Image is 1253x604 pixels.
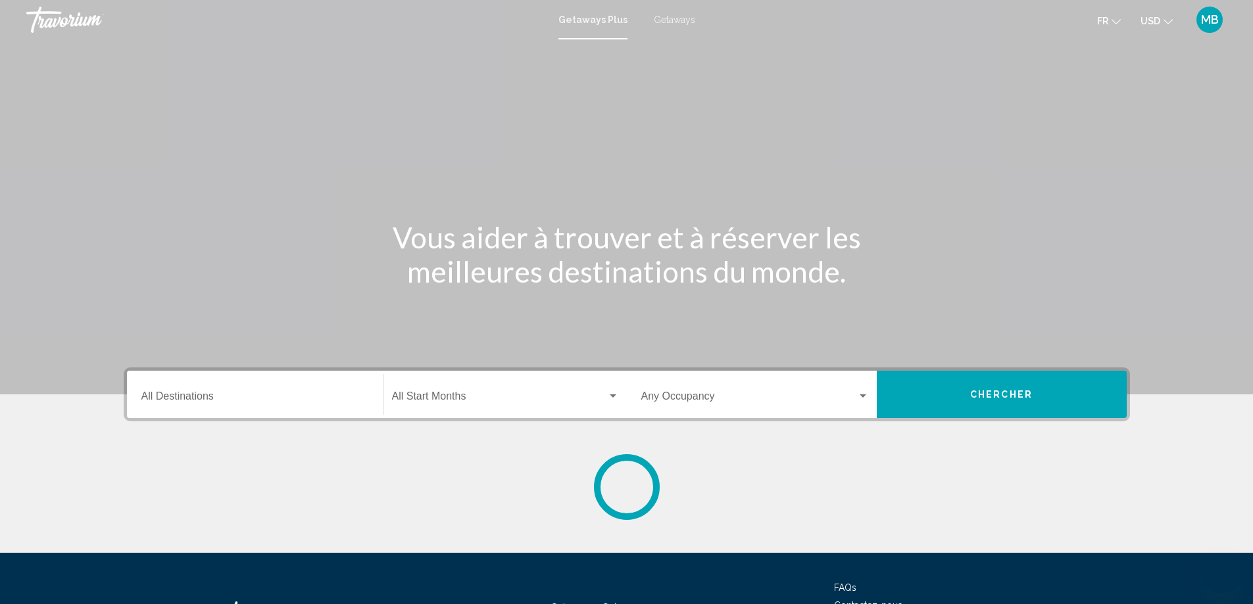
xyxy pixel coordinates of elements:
[26,7,545,33] a: Travorium
[1097,16,1108,26] span: fr
[558,14,627,25] a: Getaways Plus
[877,371,1127,418] button: Chercher
[1201,13,1219,26] span: MB
[834,582,856,593] a: FAQs
[380,220,873,289] h1: Vous aider à trouver et à réserver les meilleures destinations du monde.
[1200,551,1242,593] iframe: Bouton de lancement de la fenêtre de messagerie
[1192,6,1227,34] button: User Menu
[1141,16,1160,26] span: USD
[1141,11,1173,30] button: Change currency
[1097,11,1121,30] button: Change language
[127,371,1127,418] div: Search widget
[654,14,695,25] a: Getaways
[970,390,1033,400] span: Chercher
